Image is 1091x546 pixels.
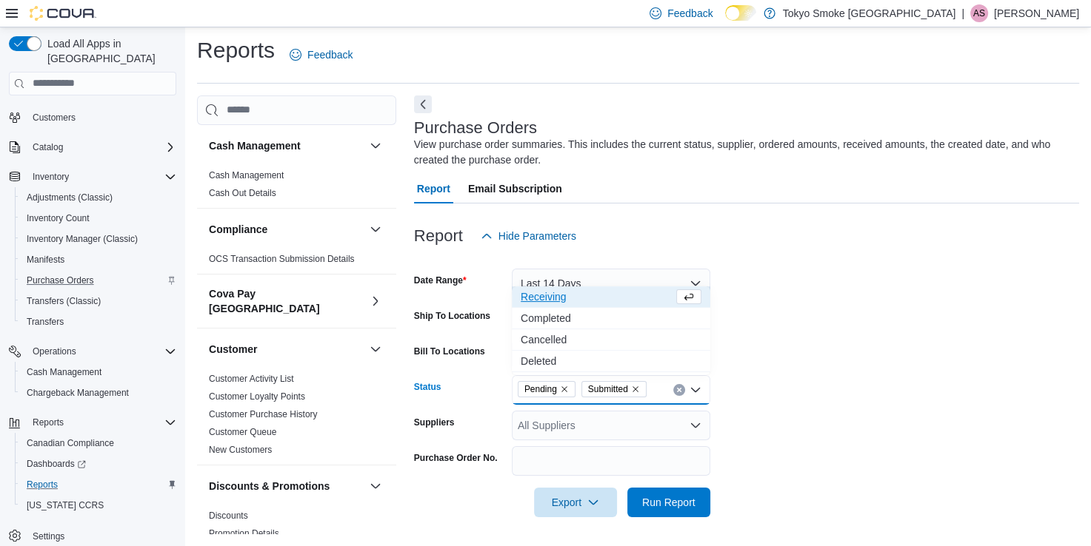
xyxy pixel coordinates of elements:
[667,6,713,21] span: Feedback
[414,310,490,322] label: Ship To Locations
[994,4,1079,22] p: [PERSON_NAME]
[21,230,144,248] a: Inventory Manager (Classic)
[197,250,396,274] div: Compliance
[21,209,176,227] span: Inventory Count
[209,222,267,237] h3: Compliance
[41,36,176,66] span: Load All Apps in [GEOGRAPHIC_DATA]
[27,387,129,399] span: Chargeback Management
[15,433,182,454] button: Canadian Compliance
[588,382,628,397] span: Submitted
[209,510,248,522] span: Discounts
[33,141,63,153] span: Catalog
[21,313,70,331] a: Transfers
[15,187,182,208] button: Adjustments (Classic)
[209,188,276,198] a: Cash Out Details
[21,292,107,310] a: Transfers (Classic)
[560,385,569,394] button: Remove Pending from selection in this group
[209,342,364,357] button: Customer
[33,171,69,183] span: Inventory
[209,510,248,521] a: Discounts
[21,476,64,493] a: Reports
[27,138,69,156] button: Catalog
[27,254,64,266] span: Manifests
[524,382,557,397] span: Pending
[209,170,284,181] a: Cash Management
[414,452,498,464] label: Purchase Order No.
[209,479,364,493] button: Discounts & Promotions
[21,363,107,381] a: Cash Management
[209,286,364,316] button: Cova Pay [GEOGRAPHIC_DATA]
[209,138,301,153] h3: Cash Management
[27,168,75,186] button: Inventory
[15,495,182,516] button: [US_STATE] CCRS
[581,381,647,397] span: Submitted
[209,391,305,402] span: Customer Loyalty Points
[543,488,608,517] span: Export
[15,474,182,495] button: Reports
[209,253,355,265] span: OCS Transaction Submission Details
[521,311,701,326] span: Completed
[21,272,100,289] a: Purchase Orders
[468,174,562,203] span: Email Subscription
[27,343,176,360] span: Operations
[3,107,182,128] button: Customers
[27,526,176,545] span: Settings
[414,346,485,357] label: Bill To Locations
[209,427,276,437] a: Customer Queue
[534,488,617,517] button: Export
[21,384,176,402] span: Chargeback Management
[209,342,257,357] h3: Customer
[15,229,182,249] button: Inventory Manager (Classic)
[512,329,710,351] button: Cancelled
[21,455,92,473] a: Dashboards
[521,289,673,304] span: Receiving
[209,409,318,419] a: Customer Purchase History
[27,108,176,127] span: Customers
[27,233,138,245] span: Inventory Manager (Classic)
[15,208,182,229] button: Inventory Count
[642,495,695,510] span: Run Report
[209,408,318,420] span: Customer Purchase History
[21,384,135,402] a: Chargeback Management
[27,295,101,307] span: Transfers (Classic)
[21,209,96,227] a: Inventory Count
[414,274,467,286] label: Date Range
[783,4,956,22] p: Tokyo Smoke [GEOGRAPHIC_DATA]
[209,479,330,493] h3: Discounts & Promotions
[197,370,396,465] div: Customer
[512,286,710,308] button: Receiving
[209,187,276,199] span: Cash Out Details
[367,340,384,358] button: Customer
[27,212,90,224] span: Inventory Count
[725,5,756,21] input: Dark Mode
[3,525,182,546] button: Settings
[209,445,272,455] a: New Customers
[512,308,710,329] button: Completed
[27,274,94,286] span: Purchase Orders
[475,221,582,251] button: Hide Parameters
[15,454,182,474] a: Dashboards
[33,112,76,124] span: Customers
[15,362,182,382] button: Cash Management
[21,434,176,452] span: Canadian Compliance
[512,351,710,372] button: Deleted
[21,434,120,452] a: Canadian Compliance
[15,382,182,403] button: Chargeback Management
[27,528,70,545] a: Settings
[627,488,710,517] button: Run Report
[518,381,575,397] span: Pending
[973,4,985,22] span: AS
[21,496,110,514] a: [US_STATE] CCRS
[414,417,455,428] label: Suppliers
[27,168,176,186] span: Inventory
[209,444,272,456] span: New Customers
[21,251,70,269] a: Manifests
[33,417,64,428] span: Reports
[673,384,685,396] button: Clear input
[690,419,701,431] button: Open list of options
[33,530,64,542] span: Settings
[512,269,710,298] button: Last 14 Days
[209,391,305,402] a: Customer Loyalty Points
